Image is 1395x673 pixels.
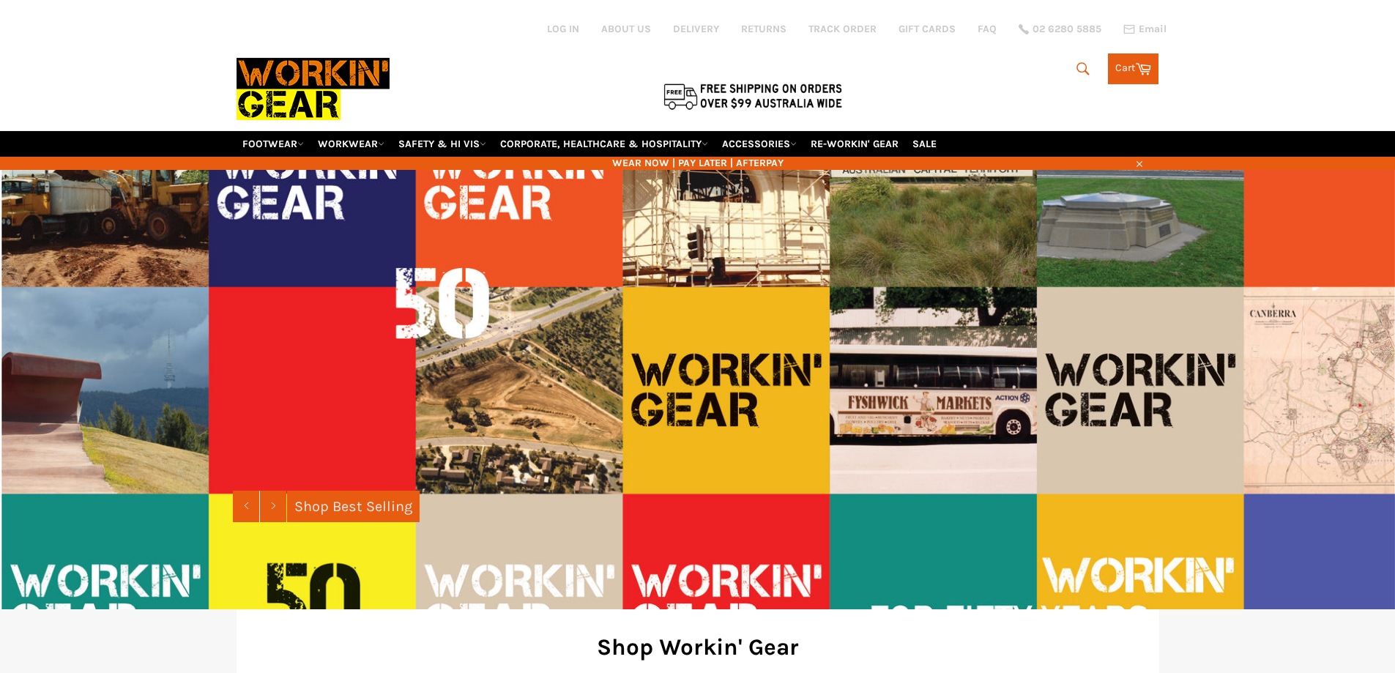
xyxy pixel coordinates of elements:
[907,131,942,157] a: SALE
[805,131,904,157] a: RE-WORKIN' GEAR
[1019,24,1101,34] a: 02 6280 5885
[661,81,844,111] img: Flat $9.95 shipping Australia wide
[978,22,997,36] a: FAQ
[237,48,390,130] img: Workin Gear leaders in Workwear, Safety Boots, PPE, Uniforms. Australia's No.1 in Workwear
[808,22,877,36] a: TRACK ORDER
[237,131,310,157] a: FOOTWEAR
[393,131,492,157] a: SAFETY & HI VIS
[494,131,714,157] a: CORPORATE, HEALTHCARE & HOSPITALITY
[287,491,420,522] a: Shop Best Selling
[258,631,1137,663] h2: Shop Workin' Gear
[1139,24,1167,34] span: Email
[601,22,651,36] a: ABOUT US
[1033,24,1101,34] span: 02 6280 5885
[547,23,579,35] a: Log in
[716,131,803,157] a: ACCESSORIES
[1108,53,1158,84] a: Cart
[1123,23,1167,35] a: Email
[673,22,719,36] a: DELIVERY
[237,156,1159,170] span: WEAR NOW | PAY LATER | AFTERPAY
[741,22,786,36] a: RETURNS
[312,131,390,157] a: WORKWEAR
[899,22,956,36] a: GIFT CARDS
